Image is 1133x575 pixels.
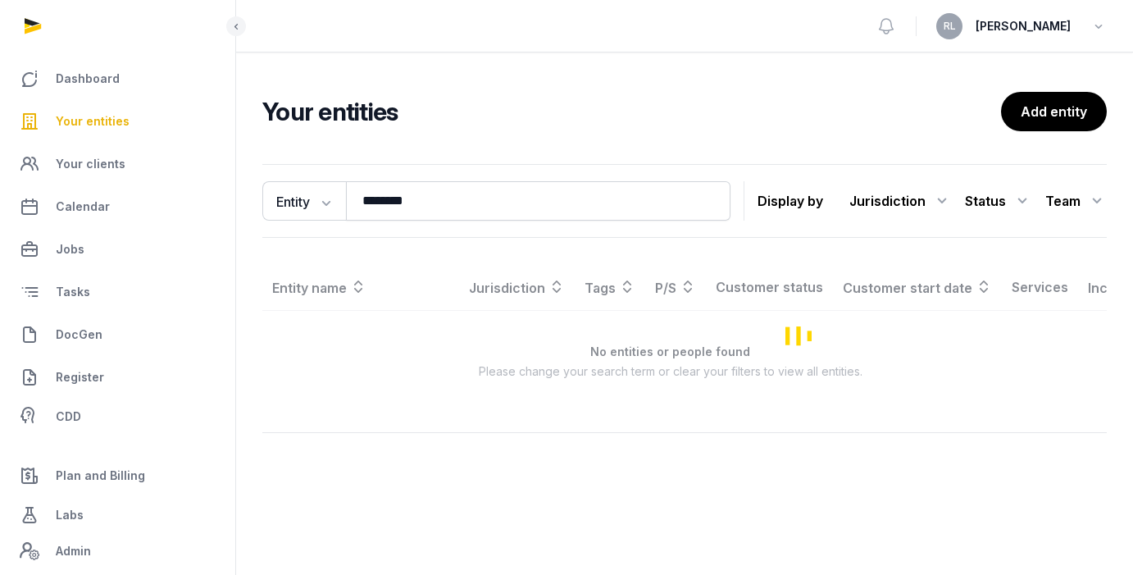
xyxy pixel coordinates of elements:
a: Your clients [13,144,222,184]
span: [PERSON_NAME] [976,16,1071,36]
a: Plan and Billing [13,456,222,495]
span: Your clients [56,154,125,174]
span: Admin [56,541,91,561]
button: RL [936,13,962,39]
a: Dashboard [13,59,222,98]
a: Jobs [13,230,222,269]
a: Calendar [13,187,222,226]
div: Status [965,188,1032,214]
span: Calendar [56,197,110,217]
span: DocGen [56,325,102,345]
a: Register [13,358,222,397]
a: DocGen [13,315,222,354]
span: RL [944,21,956,31]
span: Tasks [56,282,90,302]
span: Plan and Billing [56,466,145,486]
button: Entity [262,181,346,221]
span: Labs [56,505,84,525]
a: Tasks [13,272,222,312]
span: Register [56,367,104,387]
span: CDD [56,407,81,427]
a: CDD [13,400,222,433]
h2: Your entities [262,97,1001,126]
a: Labs [13,495,222,535]
a: Admin [13,535,222,568]
a: Add entity [1001,92,1107,131]
span: Your entities [56,112,130,131]
span: Jobs [56,240,84,259]
div: Team [1045,188,1107,214]
span: Dashboard [56,69,120,89]
p: Display by [758,188,823,214]
a: Your entities [13,102,222,141]
div: Jurisdiction [849,188,952,214]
